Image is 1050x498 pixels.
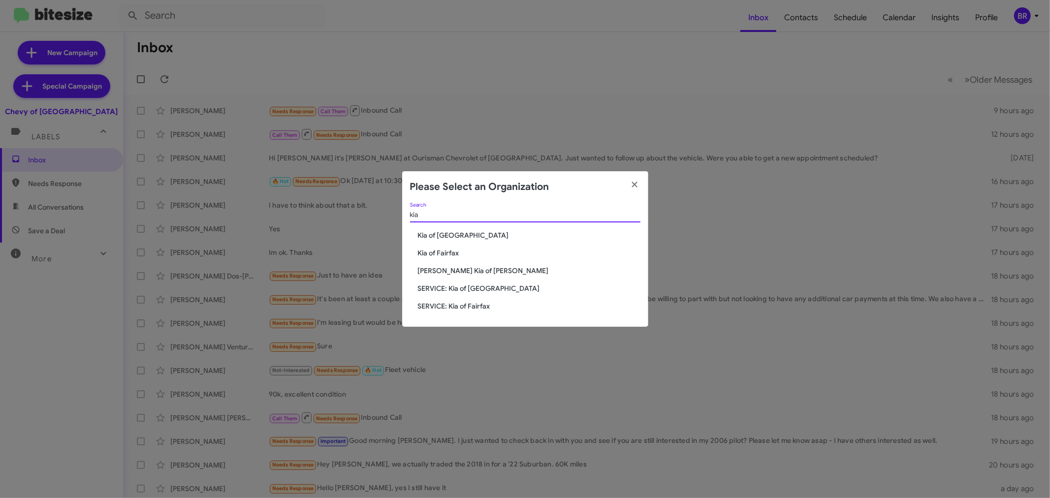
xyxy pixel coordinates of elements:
[418,283,640,293] span: SERVICE: Kia of [GEOGRAPHIC_DATA]
[418,230,640,240] span: Kia of [GEOGRAPHIC_DATA]
[418,248,640,258] span: Kia of Fairfax
[418,266,640,276] span: [PERSON_NAME] Kia of [PERSON_NAME]
[410,179,549,195] h2: Please Select an Organization
[418,301,640,311] span: SERVICE: Kia of Fairfax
